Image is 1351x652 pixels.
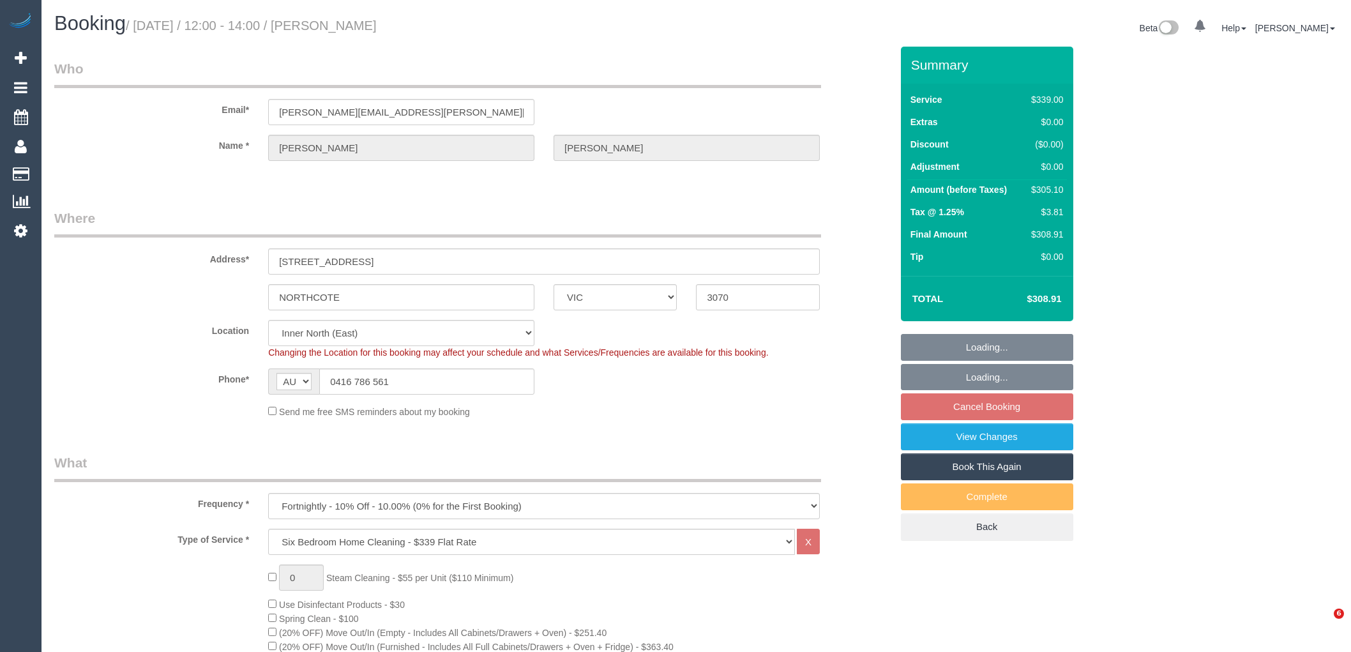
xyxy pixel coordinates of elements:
strong: Total [912,293,944,304]
span: (20% OFF) Move Out/In (Furnished - Includes All Full Cabinets/Drawers + Oven + Fridge) - $363.40 [279,642,674,652]
h3: Summary [911,57,1067,72]
label: Phone* [45,368,259,386]
label: Tax @ 1.25% [910,206,964,218]
div: $0.00 [1026,116,1063,128]
span: Steam Cleaning - $55 per Unit ($110 Minimum) [326,573,513,583]
span: 6 [1334,609,1344,619]
input: Phone* [319,368,534,395]
label: Discount [910,138,949,151]
h4: $308.91 [988,294,1061,305]
label: Extras [910,116,938,128]
label: Frequency * [45,493,259,510]
img: New interface [1158,20,1179,37]
span: Changing the Location for this booking may affect your schedule and what Services/Frequencies are... [268,347,768,358]
div: $339.00 [1026,93,1063,106]
iframe: Intercom live chat [1308,609,1338,639]
div: $0.00 [1026,160,1063,173]
label: Name * [45,135,259,152]
input: First Name* [268,135,534,161]
label: Address* [45,248,259,266]
label: Adjustment [910,160,960,173]
label: Location [45,320,259,337]
input: Email* [268,99,534,125]
input: Last Name* [554,135,820,161]
small: / [DATE] / 12:00 - 14:00 / [PERSON_NAME] [126,19,377,33]
img: Automaid Logo [8,13,33,31]
input: Suburb* [268,284,534,310]
span: Send me free SMS reminders about my booking [279,407,470,417]
label: Service [910,93,942,106]
a: Help [1221,23,1246,33]
label: Final Amount [910,228,967,241]
span: Spring Clean - $100 [279,614,359,624]
a: [PERSON_NAME] [1255,23,1335,33]
div: $3.81 [1026,206,1063,218]
a: View Changes [901,423,1073,450]
a: Book This Again [901,453,1073,480]
input: Post Code* [696,284,819,310]
div: $305.10 [1026,183,1063,196]
a: Beta [1140,23,1179,33]
label: Type of Service * [45,529,259,546]
legend: What [54,453,821,482]
span: Use Disinfectant Products - $30 [279,600,405,610]
a: Back [901,513,1073,540]
div: ($0.00) [1026,138,1063,151]
span: (20% OFF) Move Out/In (Empty - Includes All Cabinets/Drawers + Oven) - $251.40 [279,628,607,638]
label: Tip [910,250,924,263]
div: $0.00 [1026,250,1063,263]
label: Amount (before Taxes) [910,183,1007,196]
legend: Who [54,59,821,88]
label: Email* [45,99,259,116]
div: $308.91 [1026,228,1063,241]
legend: Where [54,209,821,238]
span: Booking [54,12,126,34]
